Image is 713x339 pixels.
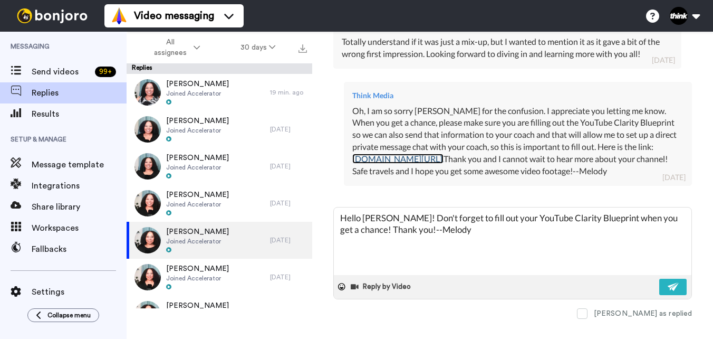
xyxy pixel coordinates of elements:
[27,308,99,322] button: Collapse menu
[134,264,161,290] img: 9ce6c3d0-584f-4d87-83db-a9d923a85798-thumb.jpg
[166,163,229,172] span: Joined Accelerator
[127,63,312,74] div: Replies
[13,8,92,23] img: bj-logo-header-white.svg
[350,279,414,295] button: Reply by Video
[32,87,127,99] span: Replies
[127,222,312,259] a: [PERSON_NAME]Joined Accelerator[DATE]
[166,116,229,126] span: [PERSON_NAME]
[127,111,312,148] a: [PERSON_NAME]Joined Accelerator[DATE]
[298,44,307,53] img: export.svg
[32,158,127,171] span: Message template
[166,263,229,274] span: [PERSON_NAME]
[166,300,229,311] span: [PERSON_NAME]
[662,172,686,183] div: [DATE]
[166,126,229,135] span: Joined Accelerator
[32,201,127,213] span: Share library
[166,237,229,246] span: Joined Accelerator
[334,208,691,275] textarea: Hello [PERSON_NAME]! Don't forget to fill out your YouTube Clarity Blueprint when you get a chanc...
[166,274,229,282] span: Joined Accelerator
[32,222,127,234] span: Workspaces
[134,153,161,180] img: fd6583ab-1204-4549-ade4-6adcafbcf269-thumb.jpg
[127,74,312,111] a: [PERSON_NAME]Joined Accelerator19 min. ago
[32,286,127,298] span: Settings
[270,125,307,134] div: [DATE]
[270,236,307,244] div: [DATE]
[594,308,692,319] div: [PERSON_NAME] as replied
[652,55,675,65] div: [DATE]
[668,282,679,291] img: send-white.svg
[166,190,229,200] span: [PERSON_NAME]
[352,105,683,177] div: Oh, I am so sorry [PERSON_NAME] for the confusion. I appreciate you letting me know. When you get...
[32,108,127,120] span: Results
[149,37,191,58] span: All assignees
[127,296,312,333] a: [PERSON_NAME]Joined Accelerator[DATE]
[134,227,161,253] img: 4cce0a0e-67f1-4681-a0ee-ab7958f2d20b-thumb.jpg
[166,79,229,89] span: [PERSON_NAME]
[134,8,214,23] span: Video messaging
[352,154,444,164] a: [DOMAIN_NAME][URL].
[32,180,127,192] span: Integrations
[127,148,312,185] a: [PERSON_NAME]Joined Accelerator[DATE]
[352,90,683,101] div: Think Media
[270,88,307,97] div: 19 min. ago
[220,38,296,57] button: 30 days
[166,200,229,209] span: Joined Accelerator
[166,227,229,237] span: [PERSON_NAME]
[134,116,161,143] img: a207904d-bebe-481d-8b2a-a53d62c9fca6-thumb.jpg
[166,89,229,98] span: Joined Accelerator
[32,65,91,78] span: Send videos
[270,273,307,281] div: [DATE]
[134,190,161,216] img: d30dcb55-ba2e-4af1-9d70-c2593d3bba0f-thumb.jpg
[47,311,91,319] span: Collapse menu
[127,185,312,222] a: [PERSON_NAME]Joined Accelerator[DATE]
[134,301,161,327] img: c00f59ad-26b4-43ba-adbe-24d2da1fc475-thumb.jpg
[270,199,307,208] div: [DATE]
[127,259,312,296] a: [PERSON_NAME]Joined Accelerator[DATE]
[270,162,307,171] div: [DATE]
[134,79,161,106] img: 84452aab-c71d-4a38-9f8f-1f9e4b4aca22-thumb.jpg
[32,243,127,256] span: Fallbacks
[95,67,116,77] div: 99 +
[166,153,229,163] span: [PERSON_NAME]
[295,40,310,55] button: Export all results that match these filters now.
[129,33,220,62] button: All assignees
[111,7,128,24] img: vm-color.svg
